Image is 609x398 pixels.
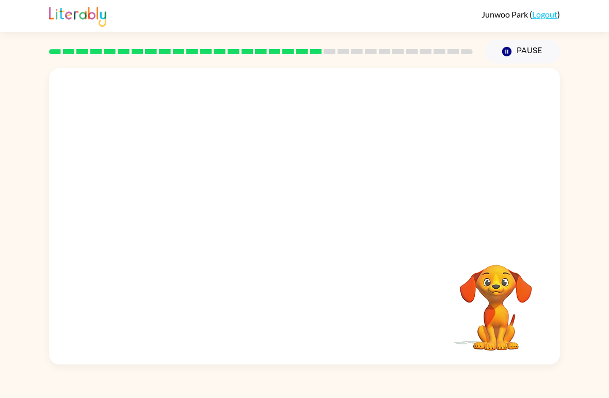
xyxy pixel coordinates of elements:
video: Your browser must support playing .mp4 files to use Literably. Please try using another browser. [444,249,548,352]
img: Literably [49,4,106,27]
div: ( ) [482,9,560,19]
button: Pause [485,40,560,63]
a: Logout [532,9,557,19]
span: Junwoo Park [482,9,530,19]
